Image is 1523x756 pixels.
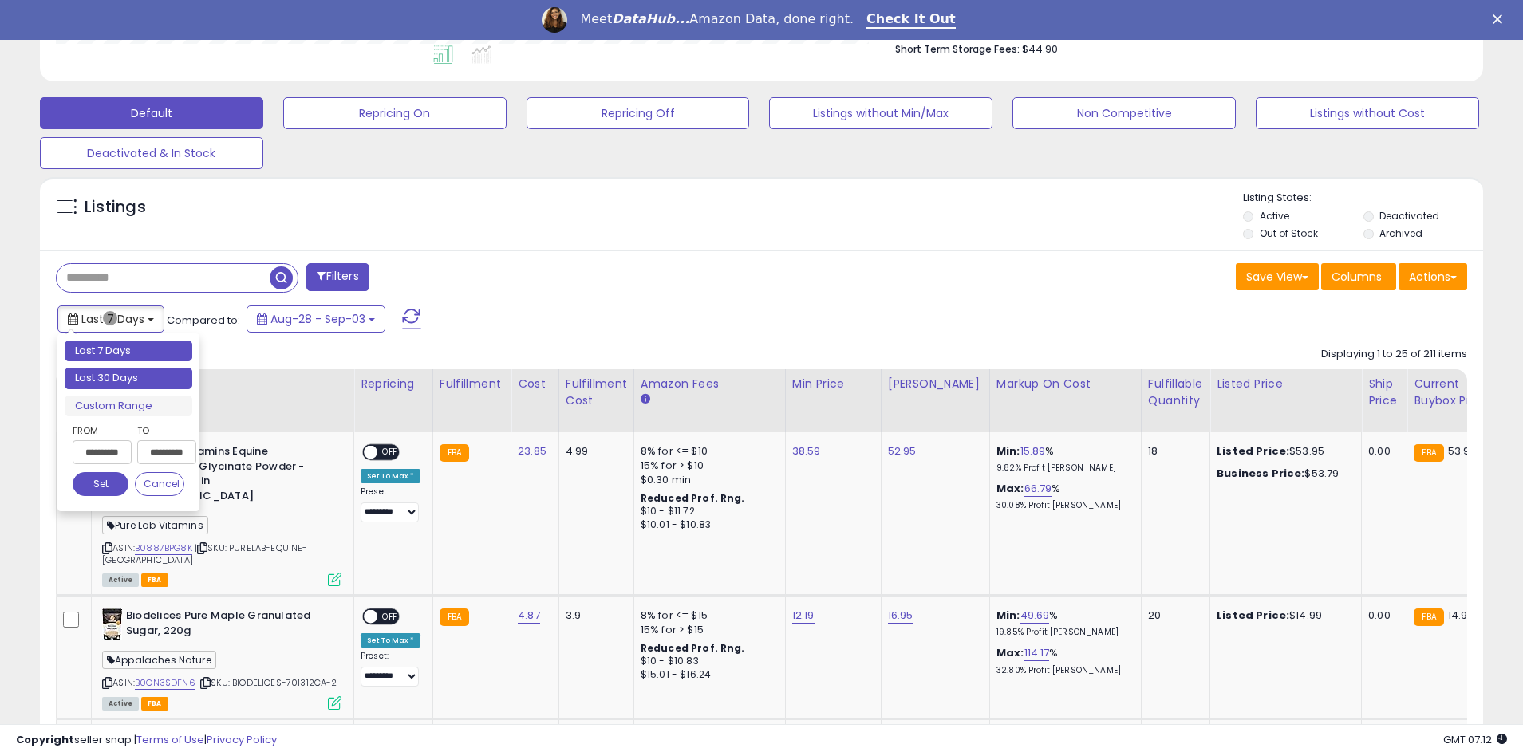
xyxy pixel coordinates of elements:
[73,472,128,496] button: Set
[1217,376,1355,392] div: Listed Price
[306,263,369,291] button: Filters
[1217,608,1289,623] b: Listed Price:
[641,491,745,505] b: Reduced Prof. Rng.
[641,518,773,532] div: $10.01 - $10.83
[996,627,1129,638] p: 19.85% Profit [PERSON_NAME]
[1243,191,1483,206] p: Listing States:
[1217,467,1349,481] div: $53.79
[542,7,567,33] img: Profile image for Georgie
[989,369,1141,432] th: The percentage added to the cost of goods (COGS) that forms the calculator for Min & Max prices.
[996,482,1129,511] div: %
[167,313,240,328] span: Compared to:
[102,651,216,669] span: Appalaches Nature
[518,376,552,392] div: Cost
[888,608,913,624] a: 16.95
[996,500,1129,511] p: 30.08% Profit [PERSON_NAME]
[1024,645,1050,661] a: 114.17
[73,423,128,439] label: From
[361,633,420,648] div: Set To Max *
[1448,443,1477,459] span: 53.95
[641,641,745,655] b: Reduced Prof. Rng.
[377,446,403,459] span: OFF
[1493,14,1509,24] div: Close
[126,608,320,642] b: Biodelices Pure Maple Granulated Sugar, 220g
[580,11,854,27] div: Meet Amazon Data, done right.
[641,444,773,459] div: 8% for <= $10
[135,541,192,555] a: B0887BPG8K
[102,573,139,587] span: All listings currently available for purchase on Amazon
[1217,443,1289,459] b: Listed Price:
[566,444,621,459] div: 4.99
[65,341,192,362] li: Last 7 Days
[792,376,874,392] div: Min Price
[361,486,420,522] div: Preset:
[1414,608,1443,626] small: FBA
[996,608,1020,623] b: Min:
[566,608,621,623] div: 3.9
[1260,226,1318,240] label: Out of Stock
[888,443,917,459] a: 52.95
[888,376,983,392] div: [PERSON_NAME]
[270,311,365,327] span: Aug-28 - Sep-03
[792,608,815,624] a: 12.19
[996,443,1020,459] b: Min:
[1443,732,1507,747] span: 2025-09-11 07:12 GMT
[996,481,1024,496] b: Max:
[1448,608,1474,623] span: 14.99
[440,376,504,392] div: Fulfillment
[996,645,1024,660] b: Max:
[65,396,192,417] li: Custom Range
[641,505,773,518] div: $10 - $11.72
[1148,376,1203,409] div: Fulfillable Quantity
[1414,444,1443,462] small: FBA
[1012,97,1236,129] button: Non Competitive
[57,305,164,333] button: Last 7 Days
[137,423,184,439] label: To
[1217,444,1349,459] div: $53.95
[102,697,139,711] span: All listings currently available for purchase on Amazon
[1321,263,1396,290] button: Columns
[440,444,469,462] small: FBA
[1368,376,1400,409] div: Ship Price
[136,732,204,747] a: Terms of Use
[518,443,546,459] a: 23.85
[377,610,403,624] span: OFF
[16,733,277,748] div: seller snap | |
[566,376,627,409] div: Fulfillment Cost
[996,444,1129,474] div: %
[81,311,144,327] span: Last 7 Days
[1379,209,1439,222] label: Deactivated
[102,608,341,708] div: ASIN:
[135,472,184,496] button: Cancel
[198,676,337,689] span: | SKU: BIODELICES-701312CA-2
[65,368,192,389] li: Last 30 Days
[641,668,773,682] div: $15.01 - $16.24
[440,608,469,626] small: FBA
[1332,269,1382,285] span: Columns
[141,697,168,711] span: FBA
[1148,444,1197,459] div: 18
[135,676,195,690] a: B0CN3SDFN6
[792,443,821,459] a: 38.59
[1414,376,1496,409] div: Current Buybox Price
[1368,608,1395,623] div: 0.00
[996,608,1129,638] div: %
[1399,263,1467,290] button: Actions
[16,732,74,747] strong: Copyright
[1368,444,1395,459] div: 0.00
[1379,226,1422,240] label: Archived
[641,473,773,487] div: $0.30 min
[40,97,263,129] button: Default
[641,623,773,637] div: 15% for > $15
[1020,443,1046,459] a: 15.89
[207,732,277,747] a: Privacy Policy
[1236,263,1319,290] button: Save View
[283,97,507,129] button: Repricing On
[1022,41,1058,57] span: $44.90
[102,541,308,565] span: | SKU: PURELAB-EQUINE-[GEOGRAPHIC_DATA]
[641,459,773,473] div: 15% for > $10
[612,11,689,26] i: DataHub...
[1148,608,1197,623] div: 20
[1260,209,1289,222] label: Active
[1321,347,1467,362] div: Displaying 1 to 25 of 211 items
